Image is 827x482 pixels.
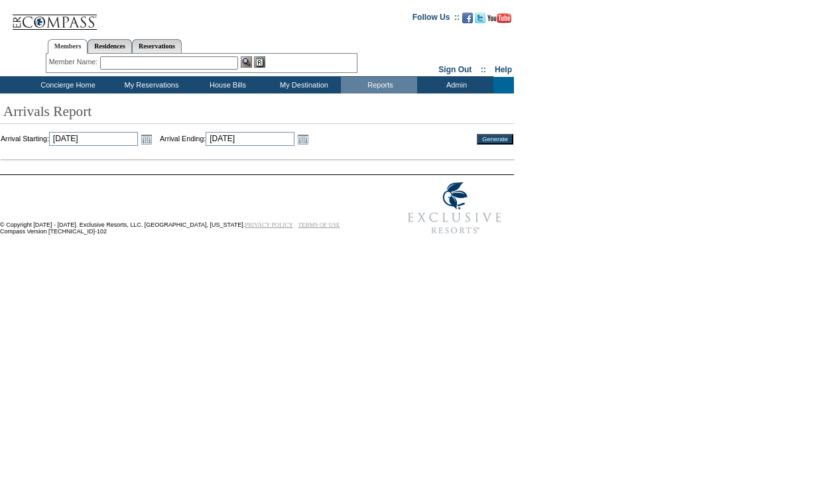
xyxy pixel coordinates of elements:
[21,77,112,93] td: Concierge Home
[475,17,485,25] a: Follow us on Twitter
[481,65,486,74] span: ::
[265,77,341,93] td: My Destination
[462,13,473,23] img: Become our fan on Facebook
[296,132,310,147] a: Open the calendar popup.
[495,65,512,74] a: Help
[462,17,473,25] a: Become our fan on Facebook
[395,175,514,241] img: Exclusive Resorts
[245,221,293,228] a: PRIVACY POLICY
[48,39,88,54] a: Members
[475,13,485,23] img: Follow us on Twitter
[341,77,417,93] td: Reports
[11,3,97,30] img: Compass Home
[132,39,182,53] a: Reservations
[438,65,472,74] a: Sign Out
[241,56,252,68] img: View
[139,132,154,147] a: Open the calendar popup.
[487,13,511,23] img: Subscribe to our YouTube Channel
[477,134,513,145] input: Generate
[417,77,493,93] td: Admin
[1,132,459,147] td: Arrival Starting: Arrival Ending:
[49,56,100,68] div: Member Name:
[112,77,188,93] td: My Reservations
[413,11,460,27] td: Follow Us ::
[298,221,340,228] a: TERMS OF USE
[487,17,511,25] a: Subscribe to our YouTube Channel
[254,56,265,68] img: Reservations
[188,77,265,93] td: House Bills
[88,39,132,53] a: Residences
